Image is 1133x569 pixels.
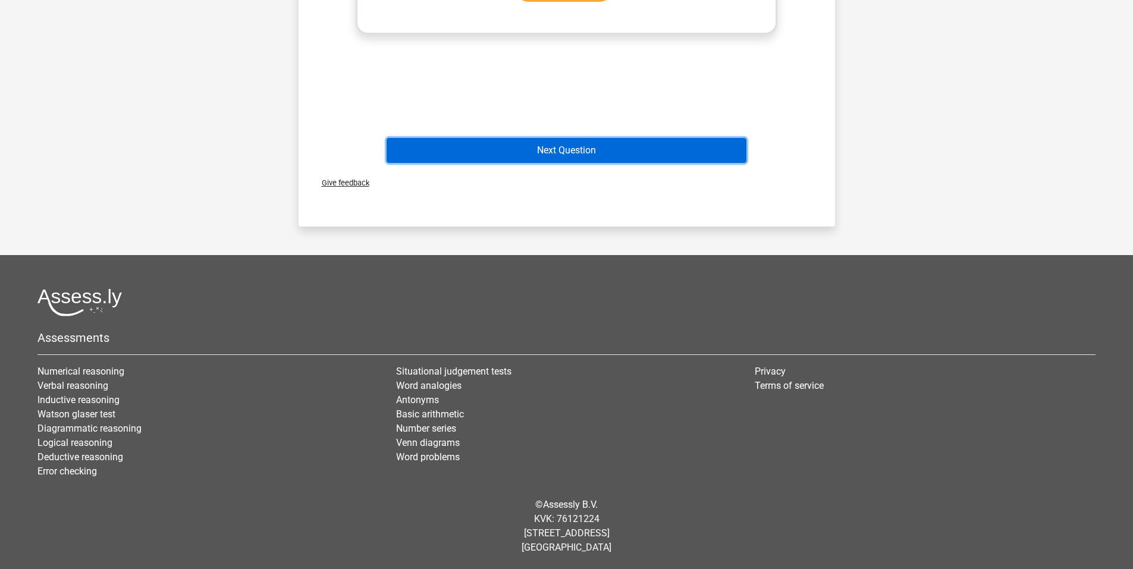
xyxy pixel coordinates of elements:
[755,380,824,391] a: Terms of service
[37,380,108,391] a: Verbal reasoning
[755,366,786,377] a: Privacy
[396,437,460,448] a: Venn diagrams
[37,366,124,377] a: Numerical reasoning
[312,178,369,187] span: Give feedback
[37,437,112,448] a: Logical reasoning
[396,451,460,463] a: Word problems
[37,288,122,316] img: Assessly logo
[396,366,511,377] a: Situational judgement tests
[37,451,123,463] a: Deductive reasoning
[37,408,115,420] a: Watson glaser test
[37,423,142,434] a: Diagrammatic reasoning
[29,488,1104,564] div: © KVK: 76121224 [STREET_ADDRESS] [GEOGRAPHIC_DATA]
[387,138,746,163] button: Next Question
[396,408,464,420] a: Basic arithmetic
[396,423,456,434] a: Number series
[543,499,598,510] a: Assessly B.V.
[37,466,97,477] a: Error checking
[396,394,439,405] a: Antonyms
[396,380,462,391] a: Word analogies
[37,331,1096,345] h5: Assessments
[37,394,120,405] a: Inductive reasoning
